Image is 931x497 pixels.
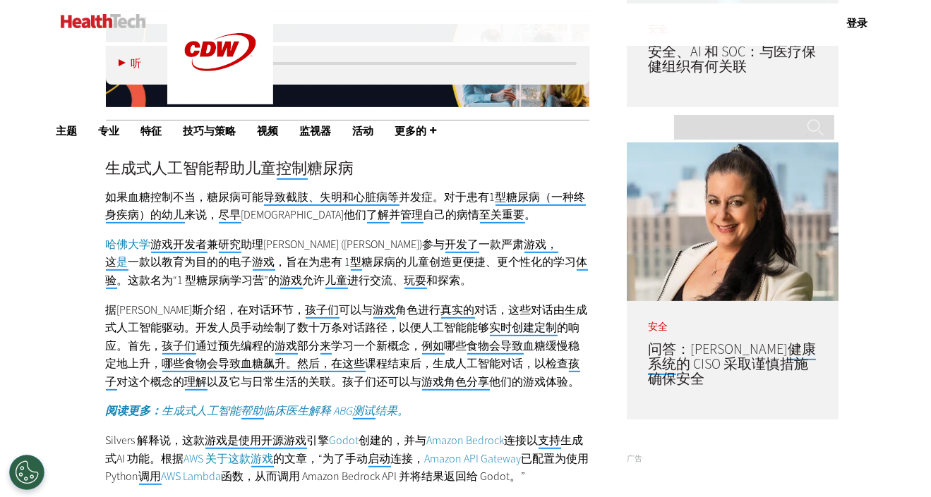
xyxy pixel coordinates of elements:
[332,338,354,353] font: 学习
[467,190,495,204] font: 患有1
[441,302,475,317] font: 真实的
[106,254,588,288] font: 体验
[106,403,162,418] font: 阅读更多：
[117,273,280,288] font: 。这款名为“1 型糖尿病学习营”的
[467,374,490,389] font: 分享
[222,469,244,484] font: 函数
[505,433,527,448] font: 连接
[648,340,788,359] font: 问答：[PERSON_NAME]
[627,453,642,464] font: 广告
[141,125,162,136] a: 特征
[788,340,816,359] font: 健康
[648,355,676,374] font: 系统
[117,338,162,353] font: 。首先，
[106,433,205,448] font: Silvers 解释说，这款
[427,433,505,448] a: Amazon Bedrock
[244,469,526,484] font: ，从而调用 Amazon Bedrock API 并将结果返回给 Godot。”
[258,125,279,136] a: 视频
[275,254,351,269] font: ，旨在为患有 1
[353,403,376,418] font: 测试
[184,451,251,466] a: AWS 关于这款
[847,16,868,29] a: 登录
[308,158,354,178] font: 糖尿病
[141,124,162,137] font: 特征
[648,340,816,388] a: 问答：[PERSON_NAME]健康 系统的 CISO 采取谨慎措施确保安全
[353,125,374,136] a: 活动
[117,374,185,389] font: 对这个概念的
[306,302,340,317] font: 孩子们
[359,433,427,448] font: 创建的，并与
[251,451,274,467] a: 游戏
[185,207,219,222] font: 来说，
[423,237,445,252] font: 参与
[320,338,332,353] font: 来
[208,190,264,204] font: 糖尿病可能
[479,237,524,252] font: 一款严肃
[284,433,307,448] font: 游戏
[368,451,391,466] font: 启动
[427,273,472,288] font: 和探索。
[106,158,277,178] font: 生成式人工智能帮助儿童
[174,237,208,252] font: 开发者
[117,254,128,271] a: 是
[128,254,253,269] font: 一款以教育为目的的电子
[535,356,569,371] font: 以检查
[184,124,236,137] font: 技巧与策略
[480,207,525,222] font: 至关重要
[490,320,512,335] font: 实时
[376,403,409,418] font: 结果。
[298,338,320,353] font: 部分
[274,451,368,466] font: 的文章，“为了手动
[362,254,577,269] font: 糖尿病的儿童创造更便捷、更个性化的学习
[277,158,308,178] font: 控制
[106,237,151,252] font: 哈佛大学
[106,356,580,389] font: 孩子
[367,207,390,222] font: 了解
[400,190,467,204] font: 并发症。对于
[162,356,208,371] font: 哪些食物
[151,237,174,252] font: 游戏
[300,124,332,137] font: 监视器
[264,190,388,204] font: 导致截肢、失明和心脏病
[262,433,284,448] font: 开源
[330,433,359,448] a: Godot
[300,125,332,136] a: 监视器
[56,124,78,137] font: 主题
[512,320,535,335] font: 创建
[9,455,44,490] div: Cookie设置
[264,403,353,418] font: 临床医生解释 ABG
[162,403,241,418] font: 生成式人工智能
[366,356,524,371] font: 课程结束后，生成人工智能对话
[167,93,273,108] a: CDW
[388,190,400,204] font: 等
[391,451,425,466] font: 连接，
[340,302,373,317] font: 可以与
[205,433,262,448] font: 游戏是使用
[535,320,558,335] font: 定制
[208,356,343,371] font: 会导致血糖飙升。然后，在
[106,403,409,419] a: 阅读更多：生成式人工智能帮助临床医生解释 ABG测试结果。
[162,469,222,484] a: AWS Lambda
[61,14,146,28] img: 家
[162,207,185,222] font: 幼儿
[9,455,44,490] button: 打开偏好设置
[106,433,584,466] font: 生成式
[343,356,366,371] font: 这些
[467,338,490,353] font: 食物
[258,124,279,137] font: 视频
[162,338,196,353] font: 孩子们
[196,338,275,353] font: 通过预先编程的
[627,142,839,301] img: 康妮·巴雷拉
[280,273,303,288] font: 游戏
[219,237,241,252] font: 研究
[139,469,162,484] font: 调用
[307,433,330,448] font: 引擎
[303,273,325,288] font: 允许
[185,374,208,389] font: 理解
[648,355,808,388] font: 的 CISO 采取谨慎措施确保安全
[648,320,668,333] font: 安全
